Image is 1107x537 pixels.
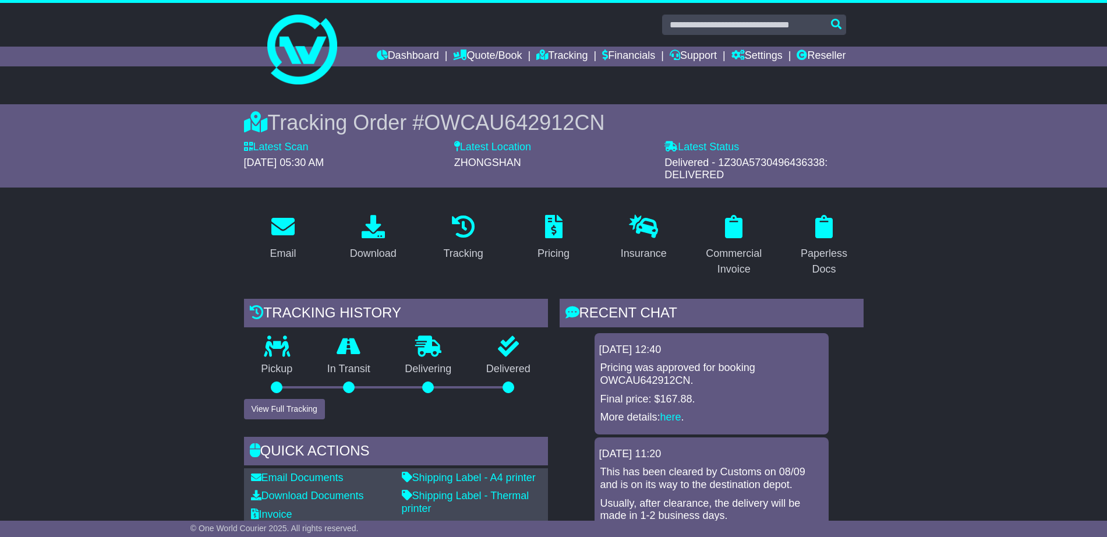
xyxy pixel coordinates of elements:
label: Latest Location [454,141,531,154]
div: Commercial Invoice [702,246,766,277]
a: Financials [602,47,655,66]
div: [DATE] 11:20 [599,448,824,461]
a: Dashboard [377,47,439,66]
div: Paperless Docs [793,246,856,277]
a: Invoice [251,508,292,520]
span: Delivered - 1Z30A5730496436338: DELIVERED [664,157,827,181]
a: Tracking [436,211,490,266]
div: Tracking Order # [244,110,864,135]
a: Reseller [797,47,846,66]
a: Download [342,211,404,266]
span: ZHONGSHAN [454,157,521,168]
a: Email Documents [251,472,344,483]
p: Delivering [388,363,469,376]
a: Quote/Book [453,47,522,66]
div: Pricing [537,246,570,262]
a: Tracking [536,47,588,66]
div: Download [350,246,397,262]
a: Insurance [613,211,674,266]
a: Shipping Label - A4 printer [402,472,536,483]
a: here [660,411,681,423]
a: Support [670,47,717,66]
a: Download Documents [251,490,364,501]
p: Delivered [469,363,548,376]
div: [DATE] 12:40 [599,344,824,356]
div: Quick Actions [244,437,548,468]
div: Tracking [443,246,483,262]
span: [DATE] 05:30 AM [244,157,324,168]
label: Latest Status [664,141,739,154]
div: Insurance [621,246,667,262]
span: © One World Courier 2025. All rights reserved. [190,524,359,533]
p: Pickup [244,363,310,376]
button: View Full Tracking [244,399,325,419]
a: Shipping Label - Thermal printer [402,490,529,514]
p: Pricing was approved for booking OWCAU642912CN. [600,362,823,387]
div: Email [270,246,296,262]
div: Tracking history [244,299,548,330]
p: This has been cleared by Customs on 08/09 and is on its way to the destination depot. [600,466,823,491]
a: Settings [731,47,783,66]
div: RECENT CHAT [560,299,864,330]
p: More details: . [600,411,823,424]
span: OWCAU642912CN [424,111,604,135]
p: Usually, after clearance, the delivery will be made in 1-2 business days. [600,497,823,522]
p: In Transit [310,363,388,376]
a: Commercial Invoice [695,211,773,281]
a: Paperless Docs [785,211,864,281]
a: Email [262,211,303,266]
label: Latest Scan [244,141,309,154]
p: Final price: $167.88. [600,393,823,406]
a: Pricing [530,211,577,266]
